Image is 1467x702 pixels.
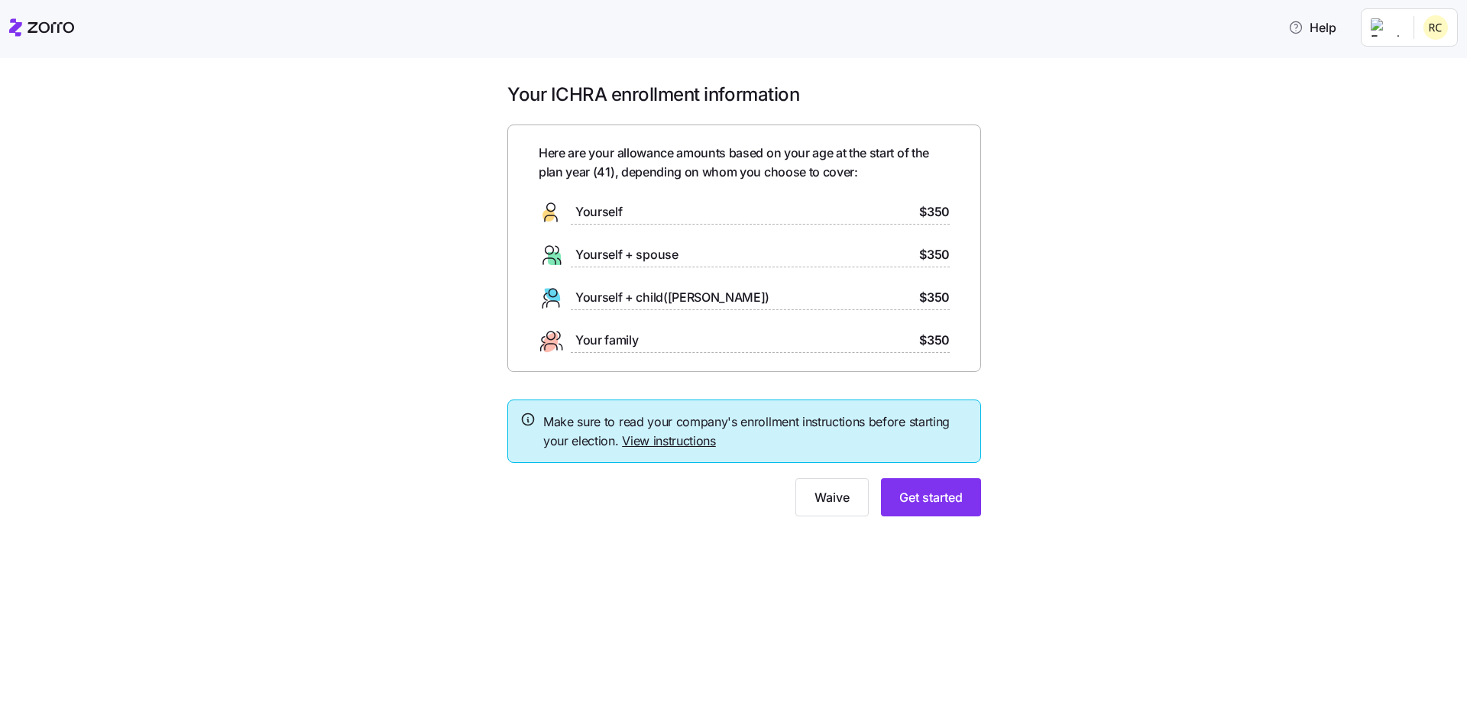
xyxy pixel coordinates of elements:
[1276,12,1349,43] button: Help
[622,433,716,448] a: View instructions
[539,144,950,182] span: Here are your allowance amounts based on your age at the start of the plan year ( 41 ), depending...
[795,478,869,516] button: Waive
[1288,18,1336,37] span: Help
[919,331,950,350] span: $350
[575,202,622,222] span: Yourself
[1423,15,1448,40] img: 0ef752f921049cccfb5faeab3ccff923
[543,412,968,451] span: Make sure to read your company's enrollment instructions before starting your election.
[1371,18,1401,37] img: Employer logo
[575,331,638,350] span: Your family
[814,488,850,506] span: Waive
[919,245,950,264] span: $350
[507,82,981,106] h1: Your ICHRA enrollment information
[919,288,950,307] span: $350
[919,202,950,222] span: $350
[899,488,963,506] span: Get started
[881,478,981,516] button: Get started
[575,288,769,307] span: Yourself + child([PERSON_NAME])
[575,245,678,264] span: Yourself + spouse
